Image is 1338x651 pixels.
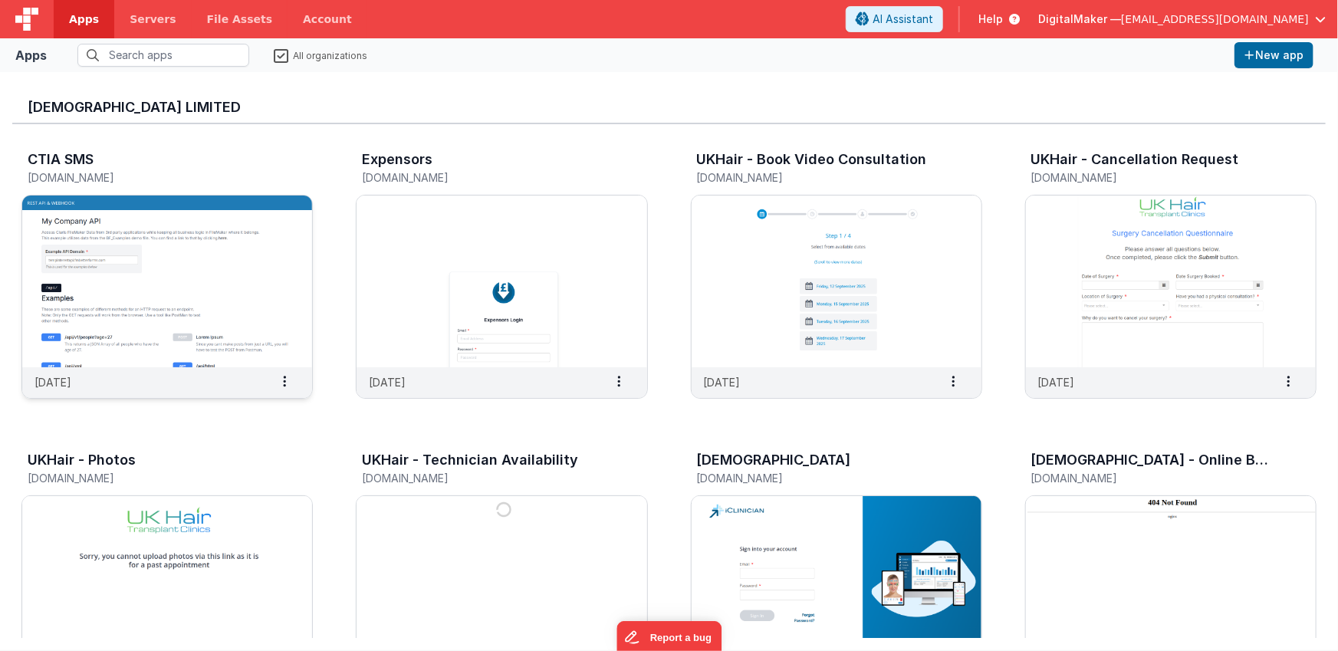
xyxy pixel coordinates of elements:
p: [DATE] [1038,374,1075,390]
p: [DATE] [369,374,406,390]
h5: [DOMAIN_NAME] [1031,472,1278,484]
button: AI Assistant [846,6,943,32]
h3: CTIA SMS [28,152,94,167]
span: AI Assistant [873,12,933,27]
span: DigitalMaker — [1038,12,1121,27]
button: DigitalMaker — [EMAIL_ADDRESS][DOMAIN_NAME] [1038,12,1326,27]
h5: [DOMAIN_NAME] [362,472,609,484]
h3: UKHair - Book Video Consultation [697,152,927,167]
h5: [DOMAIN_NAME] [362,172,609,183]
span: [EMAIL_ADDRESS][DOMAIN_NAME] [1121,12,1309,27]
h3: [DEMOGRAPHIC_DATA] [697,452,851,468]
button: New app [1234,42,1313,68]
p: [DATE] [35,374,71,390]
h3: UKHair - Technician Availability [362,452,578,468]
h3: [DEMOGRAPHIC_DATA] - Online Bookings [1031,452,1274,468]
span: Servers [130,12,176,27]
h5: [DOMAIN_NAME] [697,472,944,484]
div: Apps [15,46,47,64]
h5: [DOMAIN_NAME] [28,172,275,183]
span: Help [978,12,1003,27]
p: [DATE] [704,374,741,390]
h3: Expensors [362,152,432,167]
h5: [DOMAIN_NAME] [1031,172,1278,183]
label: All organizations [274,48,367,62]
span: File Assets [207,12,273,27]
h5: [DOMAIN_NAME] [28,472,275,484]
span: Apps [69,12,99,27]
h3: UKHair - Cancellation Request [1031,152,1239,167]
h3: [DEMOGRAPHIC_DATA] Limited [28,100,1310,115]
input: Search apps [77,44,249,67]
h3: UKHair - Photos [28,452,136,468]
h5: [DOMAIN_NAME] [697,172,944,183]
